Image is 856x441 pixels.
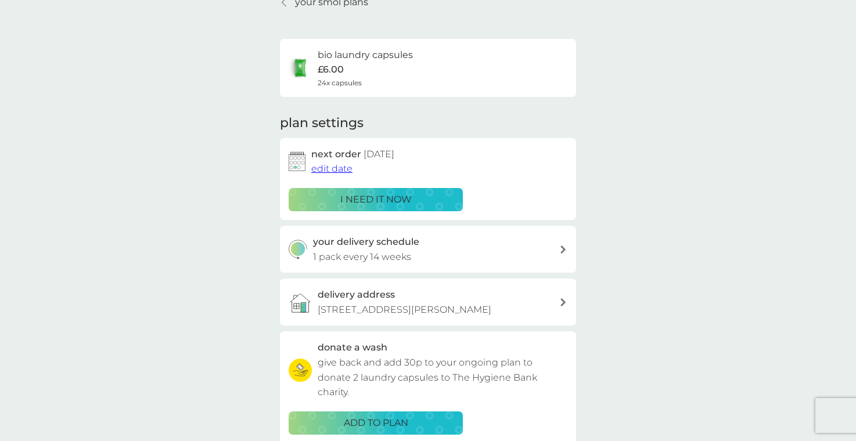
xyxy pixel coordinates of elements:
[340,192,412,207] p: i need it now
[289,411,463,435] button: ADD TO PLAN
[318,355,567,400] p: give back and add 30p to your ongoing plan to donate 2 laundry capsules to The Hygiene Bank charity.
[313,234,419,250] h3: your delivery schedule
[289,56,312,79] img: bio laundry capsules
[318,48,413,63] h6: bio laundry capsules
[318,340,387,355] h3: donate a wash
[280,114,364,132] h2: plan settings
[318,302,491,317] p: [STREET_ADDRESS][PERSON_NAME]
[313,250,411,265] p: 1 pack every 14 weeks
[289,188,463,211] button: i need it now
[344,415,408,431] p: ADD TO PLAN
[280,226,576,273] button: your delivery schedule1 pack every 14 weeks
[318,77,362,88] span: 24x capsules
[311,161,353,176] button: edit date
[364,149,394,160] span: [DATE]
[311,147,394,162] h2: next order
[318,287,395,302] h3: delivery address
[318,62,344,77] p: £6.00
[311,163,353,174] span: edit date
[280,279,576,326] a: delivery address[STREET_ADDRESS][PERSON_NAME]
